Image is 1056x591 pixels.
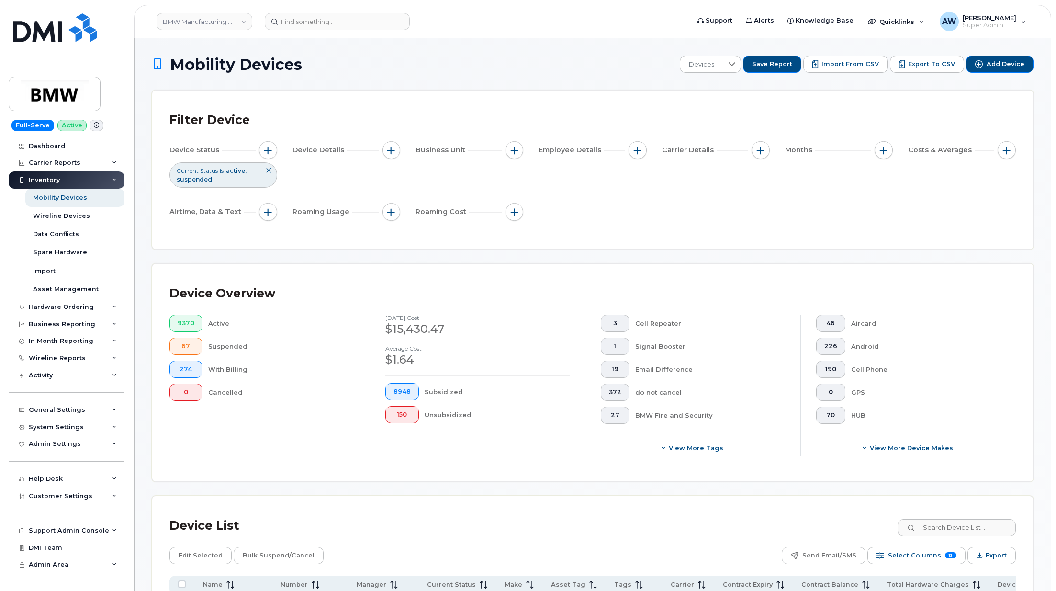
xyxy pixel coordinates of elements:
span: Roaming Cost [416,207,469,217]
span: View more tags [669,443,723,453]
span: Carrier Details [662,145,717,155]
div: Unsubsidized [425,406,570,423]
span: Months [785,145,815,155]
span: Manager [357,580,386,589]
div: Subsidized [425,383,570,400]
button: 46 [816,315,845,332]
span: 226 [824,342,837,350]
span: 27 [609,411,621,419]
div: Device Overview [169,281,275,306]
button: 8948 [385,383,419,400]
span: Asset Tag [551,580,585,589]
span: Add Device [987,60,1024,68]
span: Device Details [292,145,347,155]
span: 9370 [178,319,194,327]
button: 67 [169,338,202,355]
span: Export to CSV [908,60,955,68]
span: active [226,167,247,174]
button: 0 [816,384,845,401]
div: GPS [851,384,1001,401]
span: View More Device Makes [870,443,953,453]
span: Select Columns [888,548,941,563]
button: View More Device Makes [816,439,1000,456]
button: 27 [601,407,629,424]
button: 372 [601,384,629,401]
span: 0 [178,388,194,396]
span: Number [281,580,308,589]
span: Device Purchase [998,580,1054,589]
button: 9370 [169,315,202,332]
span: 8948 [393,388,411,396]
button: Export [967,547,1016,564]
button: Edit Selected [169,547,232,564]
button: Save Report [743,56,801,73]
span: 372 [609,388,621,396]
span: Carrier [671,580,694,589]
button: 0 [169,384,202,401]
button: 70 [816,407,845,424]
button: Send Email/SMS [782,547,865,564]
div: HUB [851,407,1001,424]
div: Active [208,315,355,332]
div: With Billing [208,361,355,378]
span: Roaming Usage [292,207,352,217]
span: Contract Balance [801,580,858,589]
span: 3 [609,319,621,327]
a: Import from CSV [803,56,888,73]
div: Filter Device [169,108,250,133]
div: Email Difference [635,361,786,378]
span: 0 [824,388,837,396]
input: Search Device List ... [898,519,1016,536]
span: 274 [178,365,194,373]
span: Mobility Devices [170,56,302,73]
span: Export [986,548,1007,563]
iframe: Messenger Launcher [1014,549,1049,584]
button: 226 [816,338,845,355]
button: 150 [385,406,419,423]
div: BMW Fire and Security [635,407,786,424]
button: 190 [816,361,845,378]
span: 70 [824,411,837,419]
h4: [DATE] cost [385,315,570,321]
span: Edit Selected [179,548,223,563]
span: Bulk Suspend/Cancel [243,548,315,563]
span: Current Status [427,580,476,589]
h4: Average cost [385,345,570,352]
button: View more tags [601,439,785,456]
span: 150 [393,411,411,419]
span: Business Unit [416,145,468,155]
span: Total Hardware Charges [887,580,969,589]
span: Import from CSV [821,60,879,68]
span: Current Status [177,167,218,175]
span: 1 [609,342,621,350]
span: Employee Details [539,145,604,155]
div: $15,430.47 [385,321,570,337]
button: 274 [169,361,202,378]
span: 46 [824,319,837,327]
span: 13 [945,552,956,558]
button: 3 [601,315,629,332]
div: Signal Booster [635,338,786,355]
button: 1 [601,338,629,355]
div: do not cancel [635,384,786,401]
span: Send Email/SMS [802,548,856,563]
span: Save Report [752,60,792,68]
span: Tags [614,580,631,589]
span: 67 [178,342,194,350]
span: Costs & Averages [908,145,975,155]
button: Select Columns 13 [867,547,966,564]
button: Add Device [966,56,1034,73]
span: 19 [609,365,621,373]
span: suspended [177,176,212,183]
span: Device Status [169,145,222,155]
span: Name [203,580,223,589]
div: Cell Repeater [635,315,786,332]
button: Export to CSV [890,56,964,73]
div: Cancelled [208,384,355,401]
span: 190 [824,365,837,373]
div: Android [851,338,1001,355]
button: Bulk Suspend/Cancel [234,547,324,564]
div: Aircard [851,315,1001,332]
